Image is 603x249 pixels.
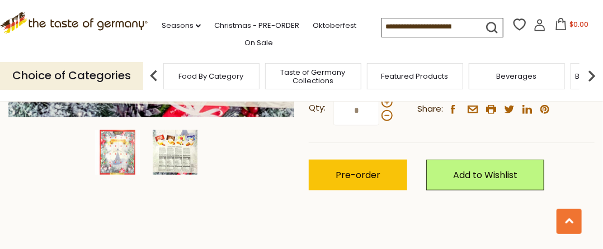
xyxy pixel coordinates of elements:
[313,20,356,32] a: Oktoberfest
[381,72,449,80] a: Featured Products
[179,72,244,80] a: Food By Category
[214,20,299,32] a: Christmas - PRE-ORDER
[548,18,596,35] button: $0.00
[143,65,165,87] img: previous arrow
[569,20,588,29] span: $0.00
[417,102,443,116] span: Share:
[95,130,140,175] img: Schluender Dresdner Stollen Bites Advent Calendar 16 oz.
[153,130,197,175] img: Schluender Dresdner Stollen Bites Advent Calendar 16 oz.
[426,160,544,190] a: Add to Wishlist
[309,101,326,115] strong: Qty:
[497,72,537,80] a: Beverages
[162,20,201,32] a: Seasons
[245,37,274,49] a: On Sale
[336,169,380,181] span: Pre-order
[581,65,603,87] img: next arrow
[268,68,358,85] a: Taste of Germany Collections
[309,160,407,190] button: Pre-order
[333,95,379,126] input: Qty:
